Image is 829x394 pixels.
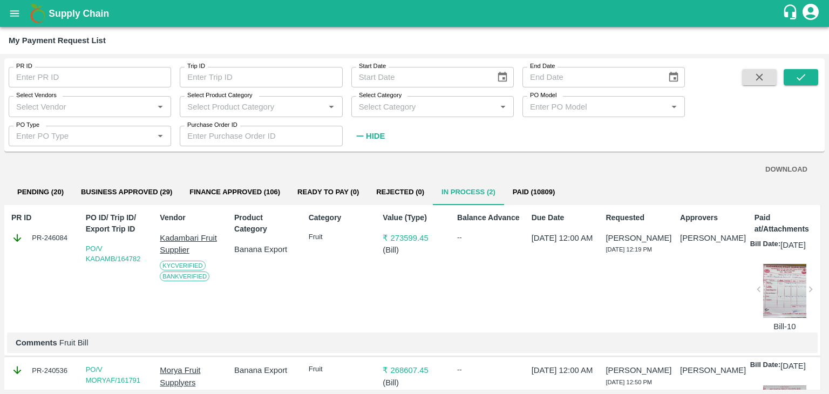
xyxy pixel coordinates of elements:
button: Open [496,99,510,113]
p: Approvers [680,212,743,223]
p: ₹ 268607.45 [383,364,446,376]
label: Select Category [359,91,402,100]
p: ₹ 273599.45 [383,232,446,244]
p: PO ID/ Trip ID/ Export Trip ID [86,212,149,235]
div: customer-support [782,4,801,23]
button: Business Approved (29) [72,179,181,205]
p: Banana Export [234,243,297,255]
p: [PERSON_NAME] [680,364,743,376]
p: Paid at/Attachments [755,212,818,235]
span: [DATE] 12:19 PM [606,246,652,253]
button: Open [324,99,338,113]
input: Select Vendor [12,99,150,113]
input: Enter PO Type [12,129,150,143]
button: open drawer [2,1,27,26]
button: Rejected (0) [368,179,433,205]
p: Banana Export [234,364,297,376]
button: Ready To Pay (0) [289,179,368,205]
button: Paid (10809) [504,179,564,205]
input: End Date [522,67,659,87]
strong: Hide [366,132,385,140]
p: Product Category [234,212,297,235]
p: Due Date [532,212,595,223]
a: Supply Chain [49,6,782,21]
button: DOWNLOAD [761,160,812,179]
div: -- [457,232,520,243]
p: Morya Fruit Supplyers [160,364,223,389]
button: Pending (20) [9,179,72,205]
input: Enter Trip ID [180,67,342,87]
p: [PERSON_NAME] [606,364,669,376]
button: Open [153,99,167,113]
label: End Date [530,62,555,71]
p: Kadambari Fruit Supplier [160,232,223,256]
a: PO/V MORYAF/161791 [86,365,140,384]
input: Select Product Category [183,99,321,113]
label: PR ID [16,62,32,71]
b: Comments [16,338,57,347]
a: PO/V KADAMB/164782 [86,244,141,263]
p: [PERSON_NAME] [606,232,669,244]
div: account of current user [801,2,820,25]
p: Fruit Bill [16,337,809,349]
p: Balance Advance [457,212,520,223]
p: Category [309,212,372,223]
p: ( Bill ) [383,244,446,256]
p: Fruit [309,364,372,375]
p: Bill Date: [750,239,780,251]
button: Choose date [492,67,513,87]
div: PR-240536 [11,364,74,376]
input: Select Category [355,99,493,113]
button: Open [153,129,167,143]
p: Requested [606,212,669,223]
label: Select Product Category [187,91,253,100]
label: PO Type [16,121,39,130]
button: Finance Approved (106) [181,179,289,205]
input: Enter PO Model [526,99,664,113]
p: PR ID [11,212,74,223]
p: ( Bill ) [383,377,446,389]
p: [DATE] 12:00 AM [532,232,595,244]
p: Value (Type) [383,212,446,223]
p: [DATE] [780,360,806,372]
div: -- [457,364,520,375]
p: [PERSON_NAME] [680,232,743,244]
span: KYC Verified [160,261,205,270]
input: Enter Purchase Order ID [180,126,342,146]
p: Bill Date: [750,360,780,372]
button: In Process (2) [433,179,504,205]
p: Fruit [309,232,372,242]
span: [DATE] 12:50 PM [606,379,652,385]
p: Vendor [160,212,223,223]
label: Purchase Order ID [187,121,237,130]
img: logo [27,3,49,24]
label: Start Date [359,62,386,71]
p: [DATE] 12:00 AM [532,364,595,376]
b: Supply Chain [49,8,109,19]
p: Bill-10 [763,321,806,332]
button: Open [667,99,681,113]
div: My Payment Request List [9,33,106,47]
span: Bank Verified [160,271,209,281]
button: Choose date [663,67,684,87]
p: [DATE] [780,239,806,251]
label: Trip ID [187,62,205,71]
button: Hide [351,127,388,145]
input: Start Date [351,67,488,87]
input: Enter PR ID [9,67,171,87]
div: PR-246084 [11,232,74,244]
label: Select Vendors [16,91,57,100]
label: PO Model [530,91,557,100]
